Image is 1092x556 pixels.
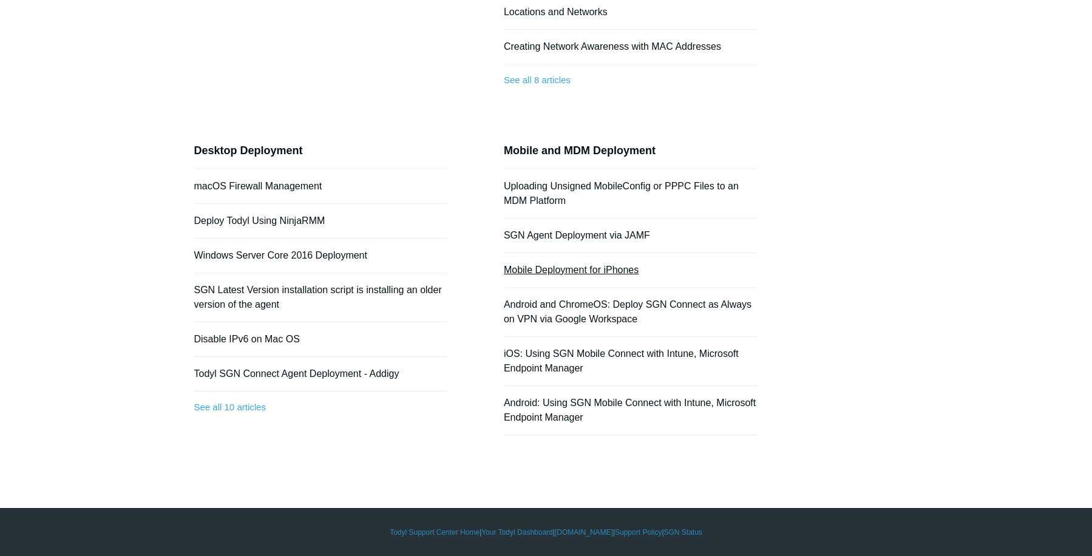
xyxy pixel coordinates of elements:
[504,230,650,240] a: SGN Agent Deployment via JAMF
[555,527,613,538] a: [DOMAIN_NAME]
[504,181,739,206] a: Uploading Unsigned MobileConfig or PPPC Files to an MDM Platform
[194,181,322,191] a: macOS Firewall Management
[504,41,721,52] a: Creating Network Awareness with MAC Addresses
[194,334,300,344] a: Disable IPv6 on Mac OS
[615,527,662,538] a: Support Policy
[504,265,639,275] a: Mobile Deployment for iPhones
[194,250,367,260] a: Windows Server Core 2016 Deployment
[194,368,399,379] a: Todyl SGN Connect Agent Deployment - Addigy
[504,64,758,97] a: See all 8 articles
[504,348,739,373] a: iOS: Using SGN Mobile Connect with Intune, Microsoft Endpoint Manager
[504,144,656,157] a: Mobile and MDM Deployment
[504,398,756,422] a: Android: Using SGN Mobile Connect with Intune, Microsoft Endpoint Manager
[194,144,303,157] a: Desktop Deployment
[194,215,325,226] a: Deploy Todyl Using NinjaRMM
[194,527,898,538] div: | | | |
[481,527,552,538] a: Your Todyl Dashboard
[504,7,608,17] a: Locations and Networks
[664,527,702,538] a: SGN Status
[504,299,751,324] a: Android and ChromeOS: Deploy SGN Connect as Always on VPN via Google Workspace
[390,527,480,538] a: Todyl Support Center Home
[194,285,442,310] a: SGN Latest Version installation script is installing an older version of the agent
[194,392,448,424] a: See all 10 articles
